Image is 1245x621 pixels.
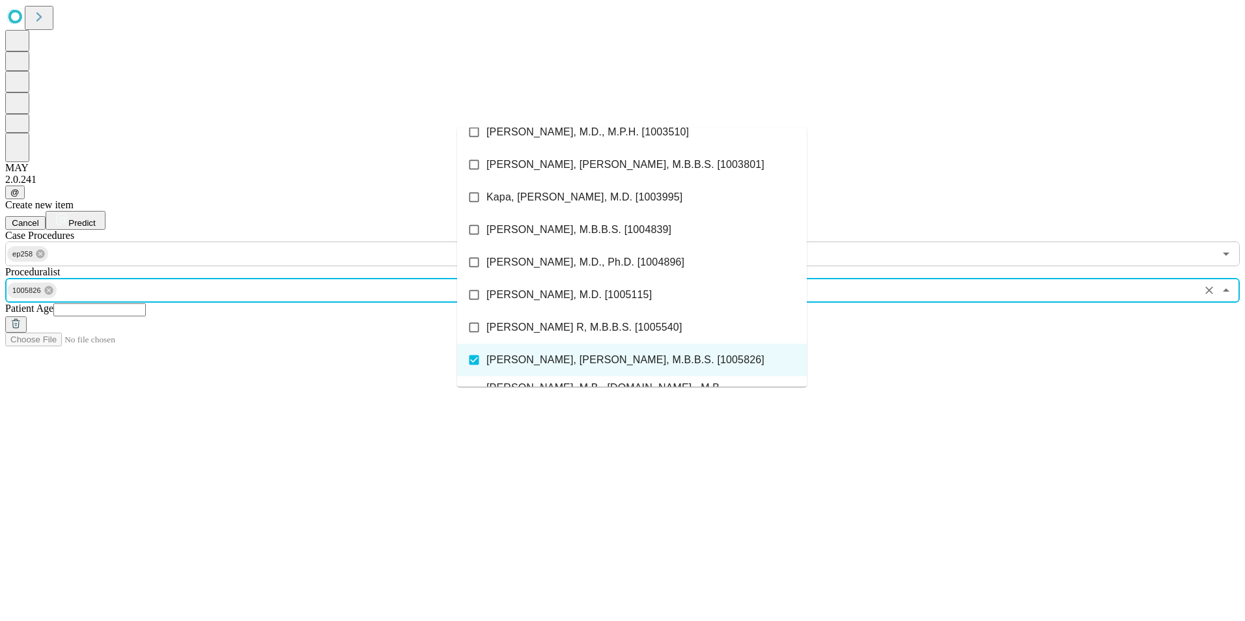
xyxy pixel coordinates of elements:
[7,247,38,262] span: ep258
[486,255,684,270] span: [PERSON_NAME], M.D., Ph.D. [1004896]
[5,303,53,314] span: Patient Age
[46,211,105,230] button: Predict
[68,218,95,228] span: Predict
[486,189,682,205] span: Kapa, [PERSON_NAME], M.D. [1003995]
[486,352,764,368] span: [PERSON_NAME], [PERSON_NAME], M.B.B.S. [1005826]
[12,218,39,228] span: Cancel
[10,187,20,197] span: @
[7,246,48,262] div: ep258
[486,157,764,172] span: [PERSON_NAME], [PERSON_NAME], M.B.B.S. [1003801]
[5,266,60,277] span: Proceduralist
[486,124,689,140] span: [PERSON_NAME], M.D., M.P.H. [1003510]
[486,380,796,411] span: [PERSON_NAME], M.B., [DOMAIN_NAME]., M.B., [DOMAIN_NAME]., B.A.O. [1005980]
[486,222,671,238] span: [PERSON_NAME], M.B.B.S. [1004839]
[7,283,57,298] div: 1005826
[5,216,46,230] button: Cancel
[5,230,74,241] span: Scheduled Procedure
[7,283,46,298] span: 1005826
[1200,281,1218,299] button: Clear
[1217,245,1235,263] button: Open
[486,320,682,335] span: [PERSON_NAME] R, M.B.B.S. [1005540]
[5,162,1240,174] div: MAY
[5,199,74,210] span: Create new item
[1217,281,1235,299] button: Close
[5,186,25,199] button: @
[5,174,1240,186] div: 2.0.241
[486,287,652,303] span: [PERSON_NAME], M.D. [1005115]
